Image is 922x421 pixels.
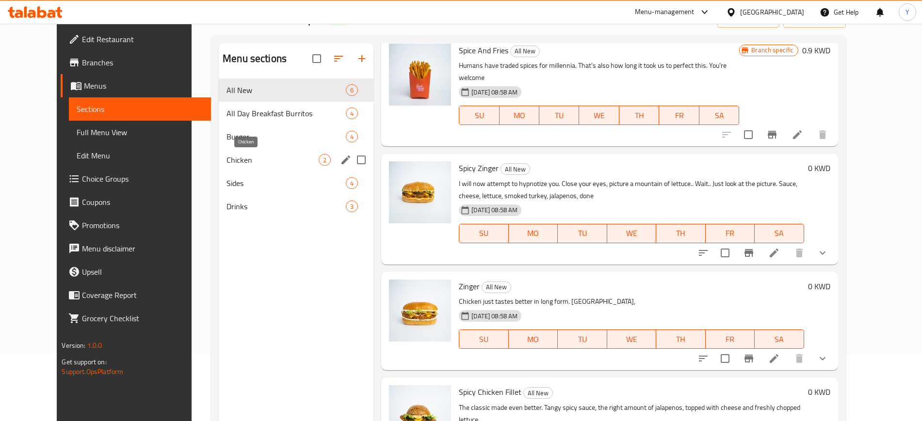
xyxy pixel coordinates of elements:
[509,224,558,243] button: MO
[562,332,603,346] span: TU
[747,46,797,55] span: Branch specific
[62,339,85,352] span: Version:
[346,132,357,141] span: 4
[509,329,558,349] button: MO
[219,78,373,102] div: All New6
[219,125,373,148] div: Burger4
[459,296,804,308] p: Chicken just tastes better in long form. [GEOGRAPHIC_DATA],
[611,332,653,346] span: WE
[226,154,319,166] span: Chicken
[219,172,373,195] div: Sides4
[607,329,657,349] button: WE
[740,7,804,17] div: [GEOGRAPHIC_DATA]
[346,177,358,189] div: items
[760,123,784,146] button: Branch-specific-item
[459,106,499,125] button: SU
[82,312,203,324] span: Grocery Checklist
[523,387,553,399] div: All New
[619,106,659,125] button: TH
[725,13,772,25] span: import
[501,164,530,175] span: All New
[501,163,530,175] div: All New
[468,205,521,215] span: [DATE] 08:58 AM
[61,51,210,74] a: Branches
[459,329,508,349] button: SU
[346,84,358,96] div: items
[468,88,521,97] span: [DATE] 08:58 AM
[660,226,702,240] span: TH
[226,131,346,142] span: Burger
[226,201,346,212] span: Drinks
[513,332,554,346] span: MO
[87,339,102,352] span: 1.0.0
[768,247,780,259] a: Edit menu item
[510,46,540,57] div: All New
[768,353,780,364] a: Edit menu item
[656,329,706,349] button: TH
[219,102,373,125] div: All Day Breakfast Burritos4
[61,190,210,214] a: Coupons
[226,177,346,189] span: Sides
[346,109,357,118] span: 4
[346,86,357,95] span: 6
[759,332,800,346] span: SA
[811,347,834,370] button: show more
[389,161,451,223] img: Spicy Zinger
[703,109,735,123] span: SA
[61,74,210,97] a: Menus
[61,260,210,283] a: Upsell
[623,109,655,123] span: TH
[219,195,373,218] div: Drinks3
[737,347,760,370] button: Branch-specific-item
[346,201,358,212] div: items
[69,97,210,121] a: Sections
[307,48,327,69] span: Select all sections
[808,280,830,293] h6: 0 KWD
[715,348,735,369] span: Select to update
[738,125,759,145] span: Select to update
[459,60,739,84] p: Humans have traded spices for millennia. That's also how long it took us to perfect this. You're ...
[659,106,699,125] button: FR
[82,173,203,185] span: Choice Groups
[82,33,203,45] span: Edit Restaurant
[219,148,373,172] div: Chicken2edit
[802,44,830,57] h6: 0.9 KWD
[463,226,504,240] span: SU
[226,84,346,96] span: All New
[811,241,834,265] button: show more
[61,214,210,237] a: Promotions
[755,329,804,349] button: SA
[84,80,203,92] span: Menus
[500,106,539,125] button: MO
[459,43,508,58] span: Spice And Fries
[463,332,504,346] span: SU
[539,106,579,125] button: TU
[459,224,508,243] button: SU
[524,388,552,399] span: All New
[692,347,715,370] button: sort-choices
[82,219,203,231] span: Promotions
[77,103,203,115] span: Sections
[656,224,706,243] button: TH
[607,224,657,243] button: WE
[319,154,331,166] div: items
[715,243,735,263] span: Select to update
[459,161,499,175] span: Spicy Zinger
[61,28,210,51] a: Edit Restaurant
[583,109,615,123] span: WE
[82,57,203,68] span: Branches
[482,281,511,293] span: All New
[346,202,357,211] span: 3
[61,307,210,330] a: Grocery Checklist
[906,7,909,17] span: Y
[82,196,203,208] span: Coupons
[62,365,123,378] a: Support.OpsPlatform
[579,106,619,125] button: WE
[219,75,373,222] nav: Menu sections
[389,44,451,106] img: Spice And Fries
[69,121,210,144] a: Full Menu View
[660,332,702,346] span: TH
